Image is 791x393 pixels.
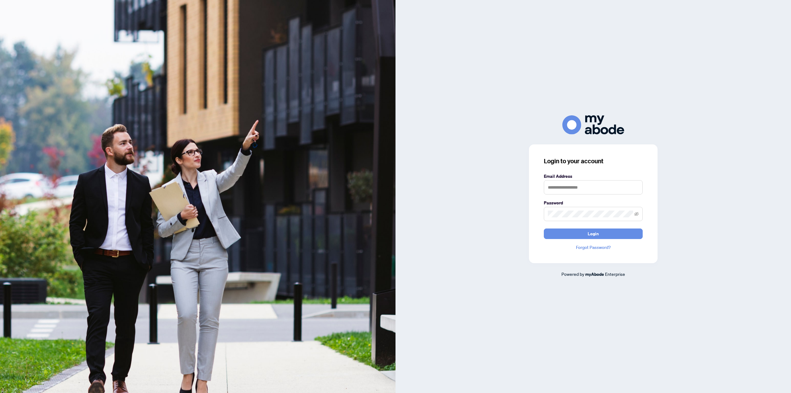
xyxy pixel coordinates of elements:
label: Password [544,199,643,206]
span: Enterprise [605,271,625,277]
a: Forgot Password? [544,244,643,251]
label: Email Address [544,173,643,180]
button: Login [544,229,643,239]
span: Login [588,229,599,239]
span: eye-invisible [634,212,639,216]
a: myAbode [585,271,604,278]
h3: Login to your account [544,157,643,165]
img: ma-logo [562,115,624,134]
span: Powered by [561,271,584,277]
